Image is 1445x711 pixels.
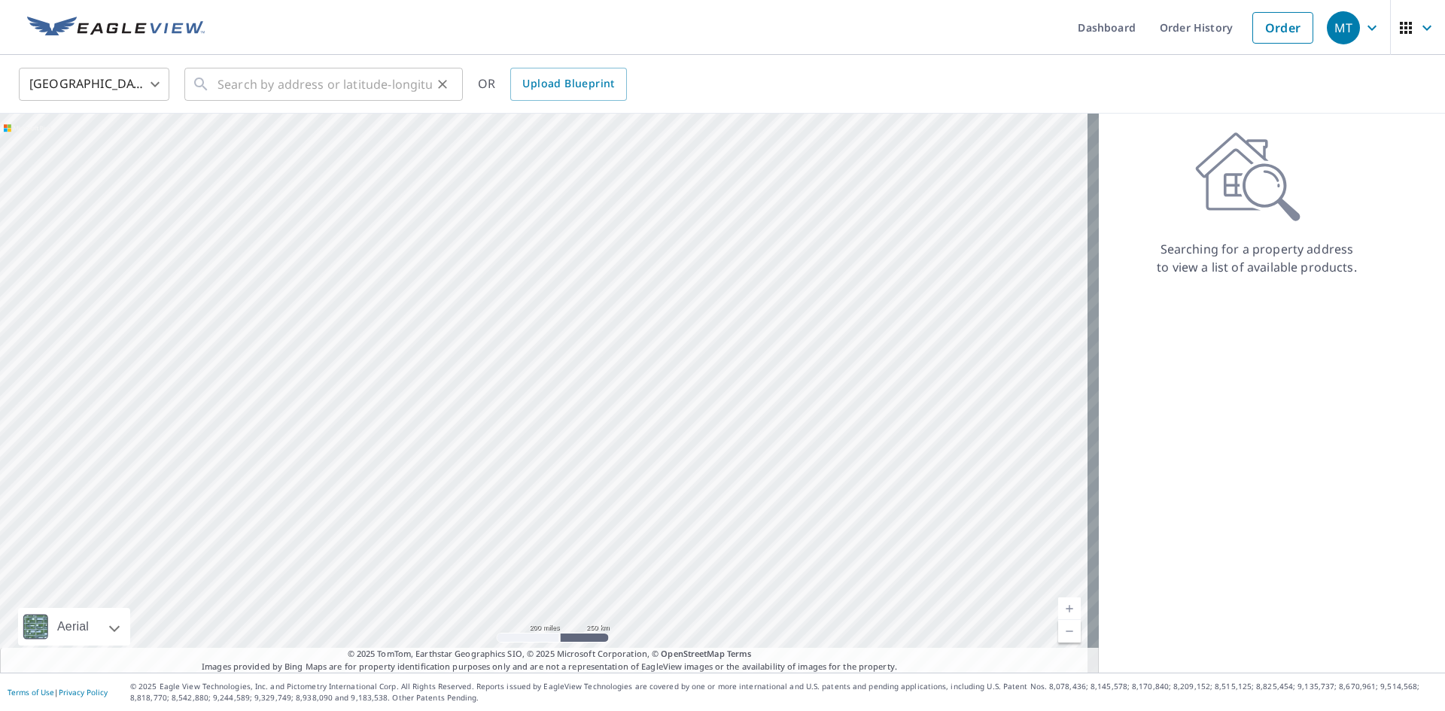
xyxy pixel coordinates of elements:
a: Current Level 5, Zoom Out [1058,620,1081,643]
input: Search by address or latitude-longitude [218,63,432,105]
a: Terms of Use [8,687,54,697]
div: Aerial [18,608,130,646]
p: | [8,688,108,697]
div: Aerial [53,608,93,646]
a: OpenStreetMap [661,648,724,659]
a: Order [1252,12,1313,44]
span: Upload Blueprint [522,74,614,93]
a: Terms [727,648,752,659]
div: [GEOGRAPHIC_DATA] [19,63,169,105]
a: Current Level 5, Zoom In [1058,597,1081,620]
p: Searching for a property address to view a list of available products. [1156,240,1358,276]
span: © 2025 TomTom, Earthstar Geographics SIO, © 2025 Microsoft Corporation, © [348,648,752,661]
button: Clear [432,74,453,95]
img: EV Logo [27,17,205,39]
p: © 2025 Eagle View Technologies, Inc. and Pictometry International Corp. All Rights Reserved. Repo... [130,681,1437,703]
a: Privacy Policy [59,687,108,697]
div: OR [478,68,627,101]
a: Upload Blueprint [510,68,626,101]
div: MT [1327,11,1360,44]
